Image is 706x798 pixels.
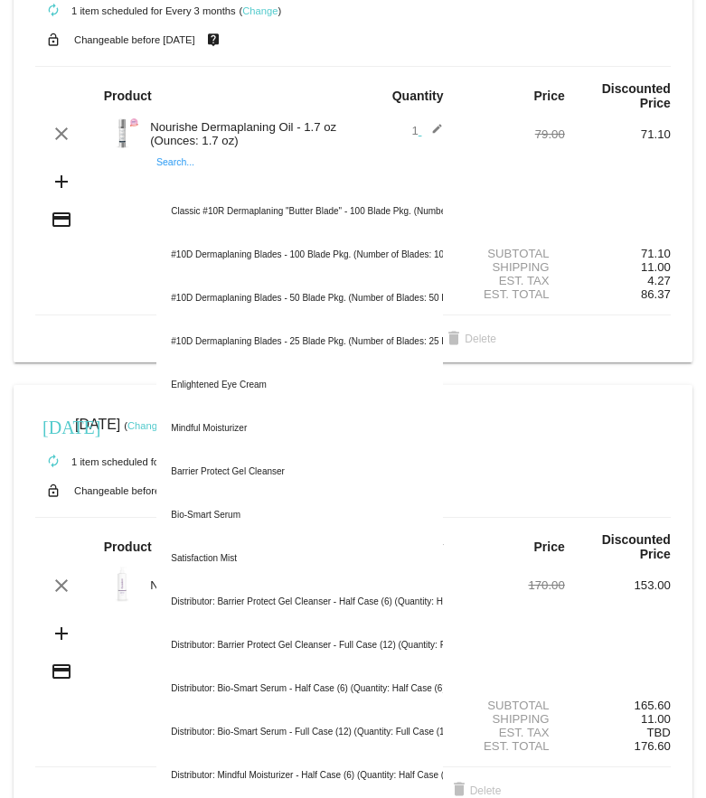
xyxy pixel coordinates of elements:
[104,89,152,103] strong: Product
[411,124,443,137] span: 1
[156,363,443,407] div: Enlightened Eye Cream
[156,174,443,188] input: Search...
[240,5,282,16] small: ( )
[156,233,443,277] div: #10D Dermaplaning Blades - 100 Blade Pkg. (Number of Blades: 100 Blade Pkg.)
[156,624,443,667] div: Distributor: Barrier Protect Gel Cleanser - Full Case (12) (Quantity: Full Case (12))
[202,28,224,52] mat-icon: live_help
[448,784,502,797] span: Delete
[74,34,195,45] small: Changeable before [DATE]
[641,287,671,301] span: 86.37
[443,333,496,345] span: Delete
[74,485,195,496] small: Changeable before [DATE]
[35,5,236,16] small: 1 item scheduled for Every 3 months
[459,274,565,287] div: Est. Tax
[51,209,72,230] mat-icon: credit_card
[459,578,565,592] div: 170.00
[51,575,72,596] mat-icon: clear
[459,699,565,712] div: Subtotal
[156,320,443,363] div: #10D Dermaplaning Blades - 25 Blade Pkg. (Number of Blades: 25 Blade Pkg.)
[42,479,64,502] mat-icon: lock_open
[127,420,163,431] a: Change
[428,323,511,355] button: Delete
[42,451,64,473] mat-icon: autorenew
[392,89,444,103] strong: Quantity
[459,739,565,753] div: Est. Total
[641,260,671,274] span: 11.00
[156,667,443,710] div: Distributor: Bio-Smart Serum - Half Case (6) (Quantity: Half Case (6))
[156,450,443,493] div: Barrier Protect Gel Cleanser
[421,123,443,145] mat-icon: edit
[35,456,236,467] small: 1 item scheduled for Every 6 months
[156,277,443,320] div: #10D Dermaplaning Blades - 50 Blade Pkg. (Number of Blades: 50 Blade Pkg.)
[635,739,671,753] span: 176.60
[156,754,443,797] div: Distributor: Mindful Moisturizer - Half Case (6) (Quantity: Half Case (6))
[242,5,278,16] a: Change
[459,260,565,274] div: Shipping
[565,247,671,260] div: 71.10
[156,710,443,754] div: Distributor: Bio-Smart Serum - Full Case (12) (Quantity: Full Case (12))
[534,89,565,103] strong: Price
[51,661,72,682] mat-icon: credit_card
[459,247,565,260] div: Subtotal
[565,578,671,592] div: 153.00
[641,712,671,726] span: 11.00
[51,123,72,145] mat-icon: clear
[51,623,72,644] mat-icon: add
[565,127,671,141] div: 71.10
[156,190,443,233] div: Classic #10R Dermaplaning "Butter Blade" - 100 Blade Pkg. (Number of Blades: 100 Blade Pkg.)
[141,120,353,147] div: Nourishe Dermaplaning Oil - 1.7 oz (Ounces: 1.7 oz)
[141,578,353,592] div: NuPeel Natural Enzyme 16 oz.
[602,532,671,561] strong: Discounted Price
[104,540,152,554] strong: Product
[443,329,465,351] mat-icon: delete
[156,537,443,580] div: Satisfaction Mist
[459,127,565,141] div: 79.00
[647,726,671,739] span: TBD
[459,712,565,726] div: Shipping
[565,699,671,712] div: 165.60
[42,415,64,437] mat-icon: [DATE]
[156,493,443,537] div: Bio-Smart Serum
[104,566,140,602] img: 16-oz-Nupeel.jpg
[647,274,671,287] span: 4.27
[156,580,443,624] div: Distributor: Barrier Protect Gel Cleanser - Half Case (6) (Quantity: Half Case (6))
[459,726,565,739] div: Est. Tax
[534,540,565,554] strong: Price
[51,171,72,192] mat-icon: add
[602,81,671,110] strong: Discounted Price
[156,407,443,450] div: Mindful Moisturizer
[459,287,565,301] div: Est. Total
[42,28,64,52] mat-icon: lock_open
[124,420,166,431] small: ( )
[104,115,140,151] img: 5.png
